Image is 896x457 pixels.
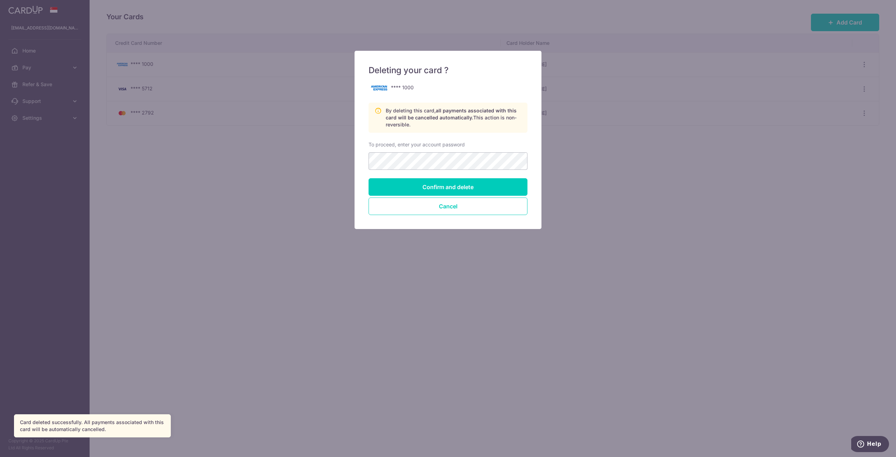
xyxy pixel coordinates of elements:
[369,198,527,215] button: Close
[369,178,527,196] input: Confirm and delete
[386,107,521,128] p: By deleting this card, This action is non-reversible.
[386,108,517,120] span: all payments associated with this card will be cancelled automatically.
[20,419,165,433] div: Card deleted successfully. All payments associated with this card will be automatically cancelled.
[851,436,889,453] iframe: Opens a widget where you can find more information
[369,141,465,148] label: To proceed, enter your account password
[369,65,527,76] h5: Deleting your card ?
[369,82,390,94] img: american-express-99da24742671d2b4317bf30ac60913936ba1764815fed03d0d6430f00f173f87.png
